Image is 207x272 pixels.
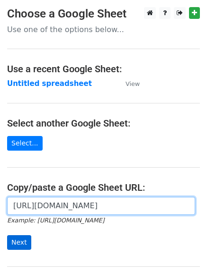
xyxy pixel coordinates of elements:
a: Untitled spreadsheet [7,79,92,88]
iframe: Chat Widget [160,227,207,272]
a: Select... [7,136,43,151]
h3: Choose a Google Sheet [7,7,200,21]
small: View [126,80,140,87]
input: Next [7,235,31,250]
h4: Use a recent Google Sheet: [7,63,200,75]
input: Paste your Google Sheet URL here [7,197,195,215]
h4: Copy/paste a Google Sheet URL: [7,182,200,193]
h4: Select another Google Sheet: [7,118,200,129]
small: Example: [URL][DOMAIN_NAME] [7,217,104,224]
p: Use one of the options below... [7,25,200,34]
a: View [116,79,140,88]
